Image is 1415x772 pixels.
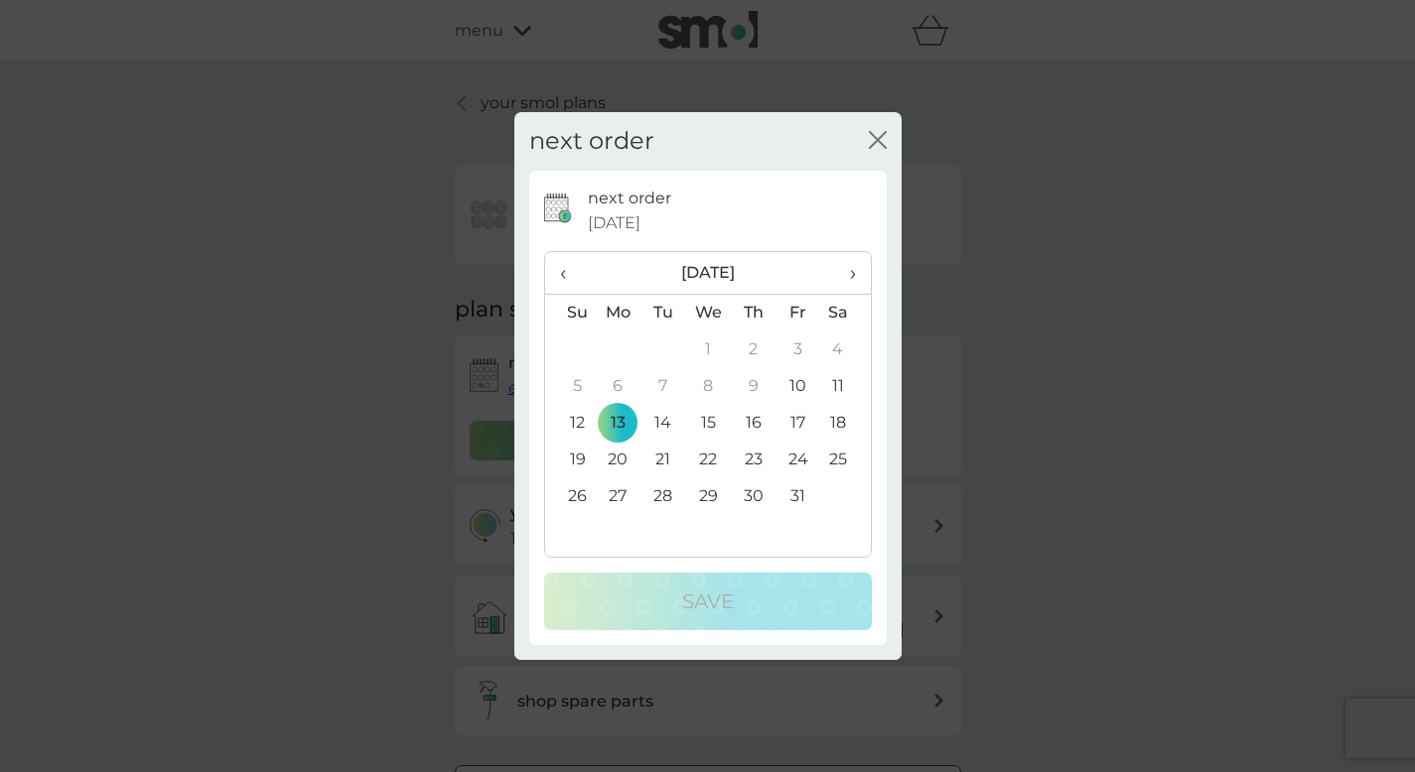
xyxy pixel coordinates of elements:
th: We [685,294,731,331]
td: 24 [776,442,820,478]
td: 16 [731,405,776,442]
th: Fr [776,294,820,331]
th: Sa [820,294,870,331]
p: Save [682,585,734,617]
span: ‹ [560,252,581,294]
td: 14 [640,405,685,442]
td: 4 [820,331,870,368]
td: 18 [820,405,870,442]
td: 28 [640,478,685,515]
td: 15 [685,405,731,442]
td: 30 [731,478,776,515]
span: › [835,252,855,294]
td: 27 [596,478,641,515]
span: [DATE] [588,210,640,236]
button: close [869,131,887,152]
td: 19 [545,442,596,478]
td: 8 [685,368,731,405]
th: Su [545,294,596,331]
h2: next order [529,127,654,156]
p: next order [588,186,671,211]
button: Save [544,573,872,630]
td: 22 [685,442,731,478]
td: 26 [545,478,596,515]
td: 12 [545,405,596,442]
td: 21 [640,442,685,478]
th: Mo [596,294,641,331]
td: 1 [685,331,731,368]
td: 9 [731,368,776,405]
td: 3 [776,331,820,368]
td: 7 [640,368,685,405]
td: 23 [731,442,776,478]
td: 6 [596,368,641,405]
td: 10 [776,368,820,405]
th: Th [731,294,776,331]
td: 25 [820,442,870,478]
td: 13 [596,405,641,442]
td: 2 [731,331,776,368]
td: 20 [596,442,641,478]
th: [DATE] [596,252,821,295]
td: 31 [776,478,820,515]
td: 11 [820,368,870,405]
td: 5 [545,368,596,405]
td: 29 [685,478,731,515]
th: Tu [640,294,685,331]
td: 17 [776,405,820,442]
